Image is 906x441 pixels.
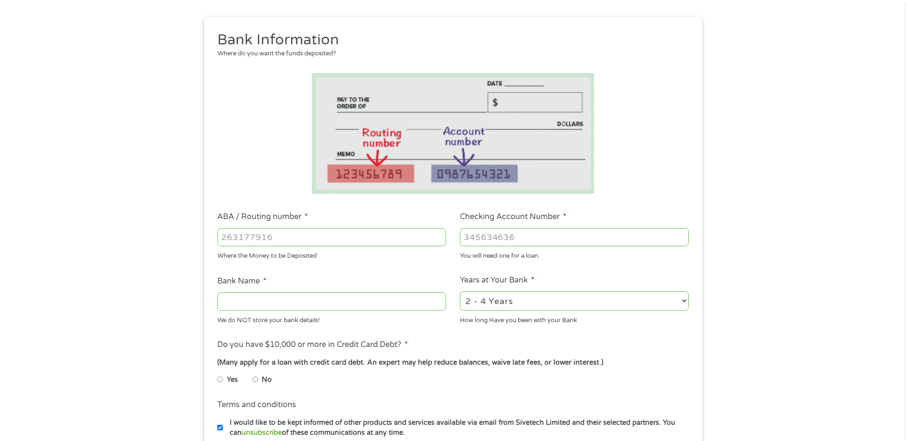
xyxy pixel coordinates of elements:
div: How long Have you been with your Bank [460,312,689,325]
label: Checking Account Number [460,212,566,222]
div: You will need one for a loan. [460,248,689,261]
label: Years at Your Bank [460,275,534,285]
input: 345634636 [460,228,689,246]
div: Where the Money to be Deposited [217,248,446,261]
a: unsubscribe [242,429,282,437]
div: Where do you want the funds deposited? [217,49,682,59]
label: Terms and conditions [217,400,296,410]
div: (Many apply for a loan with credit card debt. An expert may help reduce balances, waive late fees... [217,357,688,368]
label: No [262,375,272,385]
div: We do NOT store your bank details! [217,312,446,325]
label: Yes [227,375,238,385]
h2: Bank Information [217,31,682,50]
input: 263177916 [217,228,446,246]
label: Bank Name [217,276,266,286]
label: Do you have $10,000 or more in Credit Card Debt? [217,340,408,350]
label: ABA / Routing number [217,212,308,222]
label: I would like to be kept informed of other products and services available via email from Sivetech... [223,418,692,438]
img: Routing number location [312,73,595,194]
